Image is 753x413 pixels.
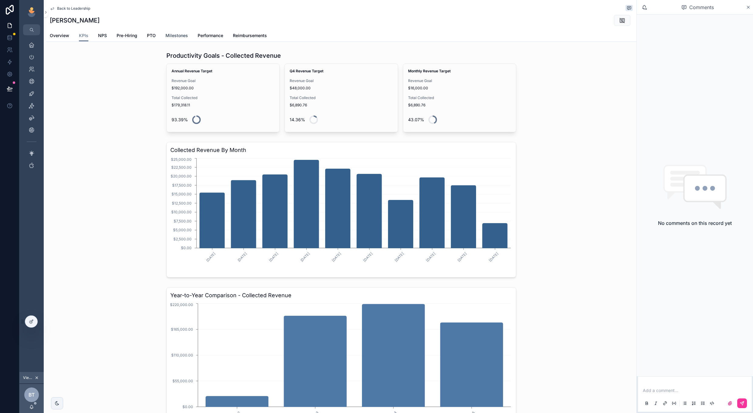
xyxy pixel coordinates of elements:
h1: Productivity Goals - Collected Revenue [166,51,281,60]
span: NPS [98,33,107,39]
tspan: $5,000.00 [173,228,192,232]
a: NPS [98,30,107,42]
h3: Collected Revenue By Month [170,146,512,154]
text: [DATE] [237,252,248,263]
div: scrollable content [19,35,44,179]
div: 14.36% [290,114,305,126]
a: Reimbursements [233,30,267,42]
div: 93.39% [172,114,188,126]
strong: Monthly Revenue Target [408,69,451,73]
span: $6,890.76 [408,103,511,108]
text: [DATE] [268,252,279,263]
a: Performance [198,30,223,42]
a: Milestones [165,30,188,42]
h3: Year-to-Year Comparison - Collected Revenue [170,291,512,300]
span: Total Collected [290,95,393,100]
a: Monthly Revenue TargetRevenue Goal$16,000.00Total Collected$6,890.7643.07% [403,64,516,132]
span: $192,000.00 [172,86,274,91]
text: [DATE] [425,252,436,263]
span: Revenue Goal [408,78,511,83]
span: Back to Leadership [57,6,90,11]
span: Total Collected [172,95,274,100]
tspan: $220,000.00 [170,302,193,307]
tspan: $55,000.00 [172,379,193,383]
tspan: $15,000.00 [172,192,192,196]
text: [DATE] [488,252,499,263]
h1: [PERSON_NAME] [50,16,100,25]
a: Pre-Hiring [117,30,137,42]
span: $16,000.00 [408,86,511,91]
span: Pre-Hiring [117,33,137,39]
span: BT [29,391,35,398]
div: chart [170,157,512,274]
tspan: $10,000.00 [171,210,192,214]
span: Viewing as [PERSON_NAME] [23,375,33,380]
div: 43.07% [408,114,424,126]
tspan: $12,500.00 [172,201,192,205]
tspan: $165,000.00 [171,327,193,332]
tspan: $2,500.00 [173,237,192,241]
img: App logo [27,7,36,17]
a: Annual Revenue TargetRevenue Goal$192,000.00Total Collected$179,318.1193.39% [166,64,280,132]
tspan: $110,000.00 [171,353,193,357]
span: Overview [50,33,69,39]
span: $6,890.76 [290,103,393,108]
span: $48,000.00 [290,86,393,91]
strong: Annual Revenue Target [172,69,212,73]
span: $179,318.11 [172,103,274,108]
a: Q4 Revenue TargetRevenue Goal$48,000.00Total Collected$6,890.7614.36% [285,64,398,132]
h2: No comments on this record yet [658,219,732,227]
strong: Q4 Revenue Target [290,69,323,73]
span: Milestones [165,33,188,39]
text: [DATE] [394,252,405,263]
a: KPIs [79,30,88,42]
tspan: $17,500.00 [172,183,192,188]
span: Revenue Goal [290,78,393,83]
span: Revenue Goal [172,78,274,83]
tspan: $0.00 [181,246,192,250]
a: Back to Leadership [50,6,90,11]
span: Reimbursements [233,33,267,39]
tspan: $7,500.00 [174,219,192,223]
a: Overview [50,30,69,42]
text: [DATE] [205,252,216,263]
text: [DATE] [363,252,373,263]
tspan: $20,000.00 [171,174,192,178]
text: [DATE] [331,252,342,263]
a: PTO [147,30,156,42]
span: Performance [198,33,223,39]
text: [DATE] [457,252,468,263]
tspan: $25,000.00 [171,157,192,162]
span: Total Collected [408,95,511,100]
text: [DATE] [300,252,311,263]
span: PTO [147,33,156,39]
span: KPIs [79,33,88,39]
tspan: $0.00 [182,404,193,409]
tspan: $22,500.00 [171,165,192,170]
span: Comments [689,4,714,11]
